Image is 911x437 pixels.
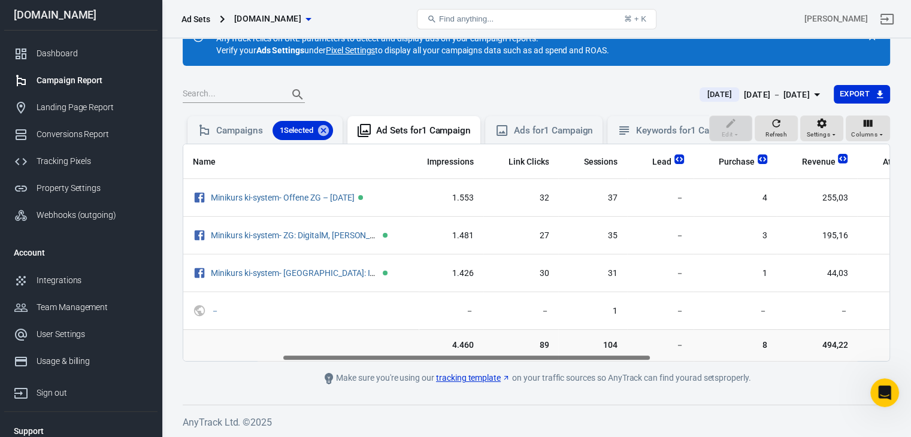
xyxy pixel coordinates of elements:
div: Landing Page Report [37,101,148,114]
span: Settings [807,129,830,140]
div: Dashboard [37,47,148,60]
a: Landing Page Report [4,94,158,121]
div: ⌘ + K [624,14,646,23]
div: Property Settings [37,182,148,195]
span: Columns [851,129,877,140]
div: Make sure you're using our on your traffic sources so AnyTrack can find your ad sets properly. [267,371,806,386]
div: Conversions Report [37,128,148,141]
button: Find anything...⌘ + K [417,9,656,29]
div: [DOMAIN_NAME] [4,10,158,20]
div: Campaigns [216,121,333,140]
a: User Settings [4,321,158,348]
div: Keywords for 1 Campaign [636,125,740,137]
button: Export [834,85,890,104]
h6: AnyTrack Ltd. © 2025 [183,415,890,430]
div: Ad Sets [181,13,210,25]
span: [DATE] [702,89,736,101]
span: olgawebersocial.de [234,11,301,26]
span: Find anything... [439,14,494,23]
span: Refresh [765,129,787,140]
button: Columns [846,116,890,142]
li: Account [4,238,158,267]
input: Search... [183,87,279,102]
button: Settings [800,116,843,142]
span: 1 Selected [273,125,321,136]
a: Sign out [4,375,158,406]
a: Sign out [873,5,901,34]
iframe: Intercom live chat [870,378,899,407]
button: [DOMAIN_NAME] [229,8,316,30]
div: Usage & billing [37,355,148,368]
div: Webhooks (outgoing) [37,209,148,221]
div: Ad Sets for 1 Campaign [376,125,471,137]
a: tracking template [436,372,510,384]
div: Team Management [37,301,148,314]
div: Account id: 4GGnmKtI [804,13,868,25]
a: Campaign Report [4,67,158,94]
a: Pixel Settings [326,44,375,56]
button: Refresh [755,116,798,142]
a: Conversions Report [4,121,158,148]
a: Tracking Pixels [4,148,158,175]
a: Property Settings [4,175,158,202]
div: 1Selected [273,121,334,140]
a: Integrations [4,267,158,294]
button: [DATE][DATE] － [DATE] [690,85,833,105]
div: Campaign Report [37,74,148,87]
div: Sign out [37,387,148,399]
button: Search [283,80,312,109]
a: Webhooks (outgoing) [4,202,158,229]
a: Team Management [4,294,158,321]
div: Ads for 1 Campaign [514,125,593,137]
strong: Ads Settings [256,45,305,55]
div: User Settings [37,328,148,341]
div: Integrations [37,274,148,287]
div: Tracking Pixels [37,155,148,168]
div: [DATE] － [DATE] [744,87,810,102]
a: Dashboard [4,40,158,67]
a: Usage & billing [4,348,158,375]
